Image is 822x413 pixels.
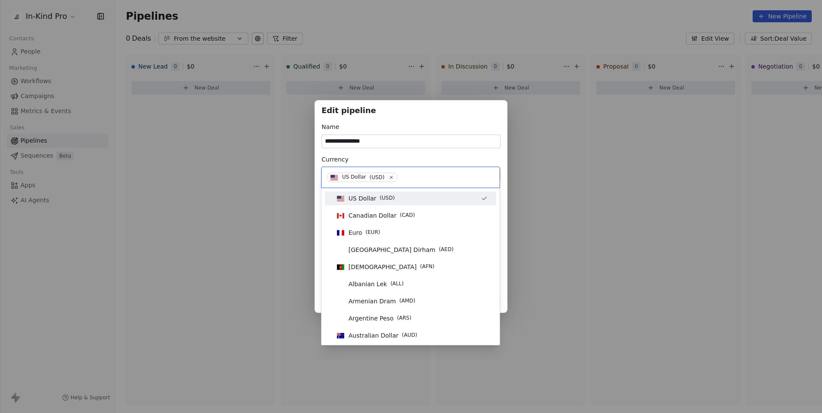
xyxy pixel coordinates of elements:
span: ( USD ) [380,194,395,203]
span: US Dollar [342,174,366,181]
span: Albanian Lek [348,280,387,288]
span: ( AFN ) [420,263,435,271]
span: Australian Dollar [348,331,399,340]
span: ( AED ) [439,245,454,254]
span: [GEOGRAPHIC_DATA] Dirham [348,245,435,254]
span: ( ARS ) [397,314,411,323]
span: [DEMOGRAPHIC_DATA] [348,263,417,271]
span: US Dollar [348,194,376,203]
span: Euro [348,228,362,237]
span: ( EUR ) [366,228,380,237]
span: ( AMD ) [399,297,415,305]
span: Armenian Dram [348,297,396,305]
span: ( CAD ) [400,211,415,220]
span: Argentine Peso [348,314,393,323]
span: ( AUD ) [402,331,417,340]
span: Canadian Dollar [348,211,396,220]
span: ( ALL ) [390,280,404,288]
span: ( USD ) [369,174,384,181]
